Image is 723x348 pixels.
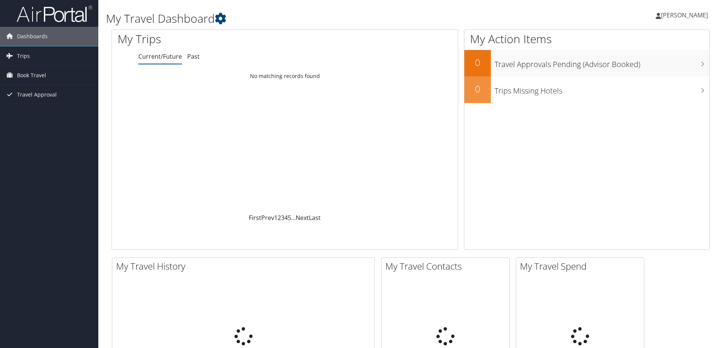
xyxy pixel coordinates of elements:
[656,4,715,27] a: [PERSON_NAME]
[661,11,708,19] span: [PERSON_NAME]
[495,55,709,70] h3: Travel Approvals Pending (Advisor Booked)
[464,83,491,95] h2: 0
[309,214,321,222] a: Last
[464,31,709,47] h1: My Action Items
[464,56,491,69] h2: 0
[106,11,512,27] h1: My Travel Dashboard
[278,214,281,222] a: 2
[385,260,509,273] h2: My Travel Contacts
[288,214,291,222] a: 5
[249,214,261,222] a: First
[17,5,92,23] img: airportal-logo.png
[261,214,274,222] a: Prev
[296,214,309,222] a: Next
[281,214,284,222] a: 3
[112,69,458,83] td: No matching records found
[116,260,374,273] h2: My Travel History
[464,76,709,103] a: 0Trips Missing Hotels
[274,214,278,222] a: 1
[464,50,709,76] a: 0Travel Approvals Pending (Advisor Booked)
[17,85,57,104] span: Travel Approval
[118,31,308,47] h1: My Trips
[495,82,709,96] h3: Trips Missing Hotels
[284,214,288,222] a: 4
[291,214,296,222] span: …
[17,66,46,85] span: Book Travel
[187,52,200,61] a: Past
[17,27,48,46] span: Dashboards
[138,52,182,61] a: Current/Future
[520,260,644,273] h2: My Travel Spend
[17,47,30,66] span: Trips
